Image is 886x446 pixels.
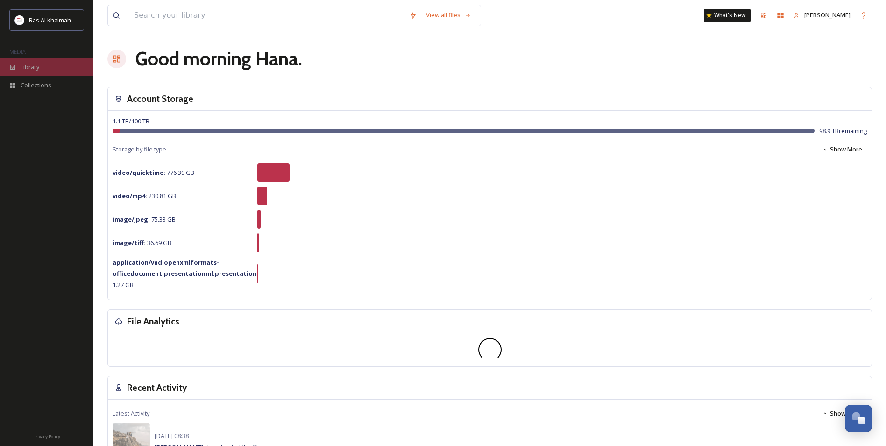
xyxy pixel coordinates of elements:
a: View all files [421,6,476,24]
span: Collections [21,81,51,90]
strong: video/quicktime : [113,168,165,177]
a: Privacy Policy [33,430,60,441]
strong: video/mp4 : [113,192,147,200]
a: [PERSON_NAME] [789,6,855,24]
span: Ras Al Khaimah Tourism Development Authority [29,15,161,24]
button: Open Chat [845,405,872,432]
strong: application/vnd.openxmlformats-officedocument.presentationml.presentation : [113,258,258,278]
span: Latest Activity [113,409,149,418]
img: Logo_RAKTDA_RGB-01.png [15,15,24,25]
span: Storage by file type [113,145,166,154]
h3: Recent Activity [127,381,187,395]
span: 776.39 GB [113,168,194,177]
h3: File Analytics [127,315,179,328]
a: What's New [704,9,751,22]
button: Show More [817,140,867,158]
button: Show More [817,404,867,423]
strong: image/jpeg : [113,215,150,223]
span: 230.81 GB [113,192,176,200]
span: [PERSON_NAME] [804,11,851,19]
span: Privacy Policy [33,433,60,439]
span: Library [21,63,39,72]
span: 36.69 GB [113,238,171,247]
span: 75.33 GB [113,215,176,223]
strong: image/tiff : [113,238,146,247]
span: MEDIA [9,48,26,55]
input: Search your library [129,5,404,26]
span: 98.9 TB remaining [819,127,867,136]
span: 1.1 TB / 100 TB [113,117,149,125]
span: 1.27 GB [113,258,258,289]
span: [DATE] 08:38 [155,432,189,440]
h3: Account Storage [127,92,193,106]
h1: Good morning Hana . [135,45,302,73]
